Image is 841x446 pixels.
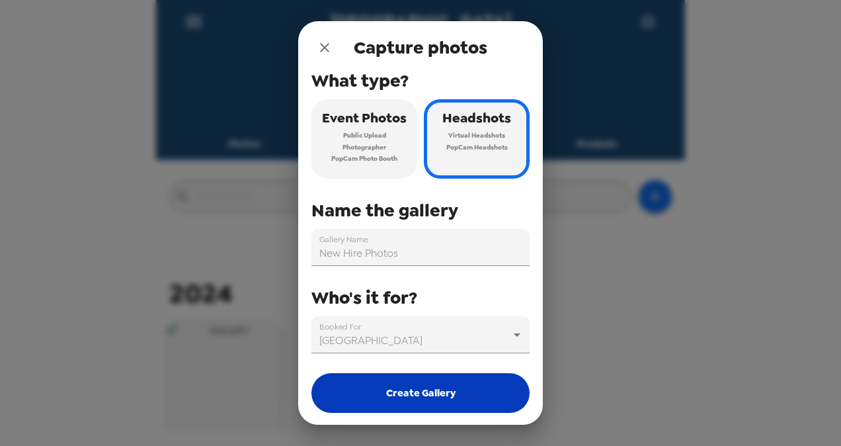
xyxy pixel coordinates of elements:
button: HeadshotsVirtual HeadshotsPopCam Headshots [424,99,530,179]
button: Event PhotosPublic UploadPhotographerPopCam Photo Booth [311,99,417,179]
span: PopCam Headshots [446,142,508,154]
span: What type? [311,69,409,93]
span: Name the gallery [311,199,458,222]
span: Photographer [342,142,386,154]
span: PopCam Photo Booth [331,153,397,165]
button: Create Gallery [311,373,530,413]
button: close [311,34,338,61]
label: Gallery Name [319,234,368,245]
div: [GEOGRAPHIC_DATA] [311,316,530,353]
span: Event Photos [322,107,407,130]
span: Virtual Headshots [448,130,505,142]
span: Public Upload [343,130,386,142]
label: Booked For [319,321,361,332]
span: Who's it for? [311,286,417,310]
span: Headshots [442,107,511,130]
span: Capture photos [354,36,487,60]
